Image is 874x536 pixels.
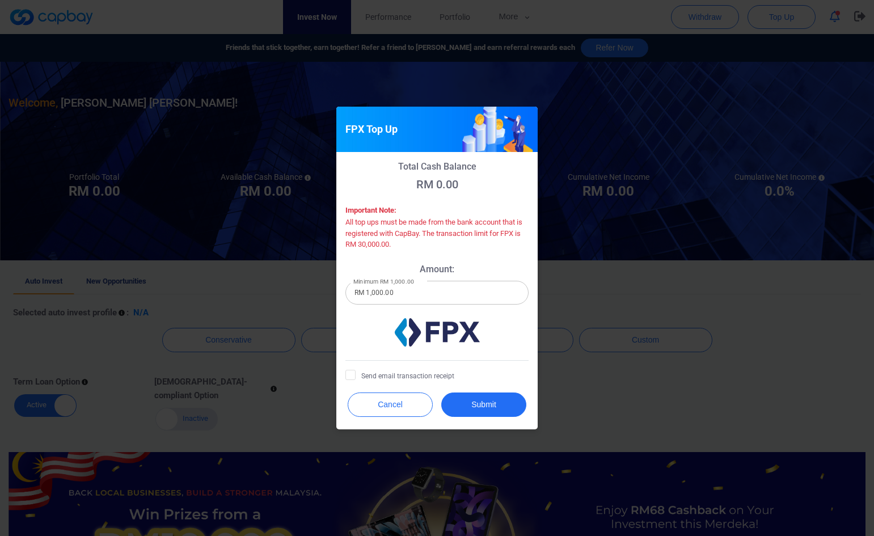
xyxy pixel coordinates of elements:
[345,370,454,381] span: Send email transaction receipt
[441,392,526,417] button: Submit
[345,206,396,214] strong: Important Note:
[353,277,414,286] label: Minimum RM 1,000.00
[345,123,398,136] h5: FPX Top Up
[348,392,433,417] button: Cancel
[395,318,480,347] img: fpxLogo
[345,264,529,275] p: Amount:
[345,178,529,191] p: RM 0.00
[345,161,529,172] p: Total Cash Balance
[345,217,529,250] p: All top ups must be made from the bank account that is registered with CapBay. The transaction li...
[345,240,389,248] span: RM 30,000.00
